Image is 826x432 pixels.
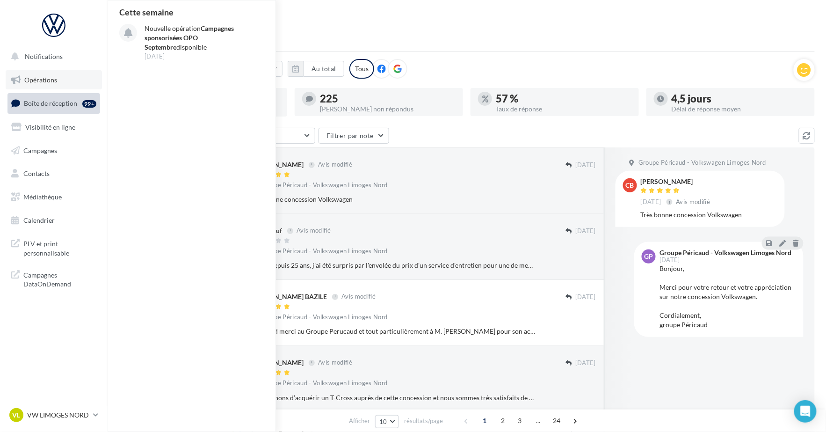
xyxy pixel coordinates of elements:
span: 24 [549,413,565,428]
div: Open Intercom Messenger [794,400,817,423]
span: Contacts [23,169,50,177]
span: 3 [513,413,528,428]
a: VL VW LIMOGES NORD [7,406,100,424]
div: [PERSON_NAME] [641,178,712,185]
div: 225 [320,94,456,104]
button: Notifications [6,47,98,66]
span: Campagnes DataOnDemand [23,269,96,289]
span: VL [13,410,21,420]
a: Contacts [6,164,102,183]
div: Très bonne concession Volkswagen [251,195,535,204]
div: Tous [349,59,374,79]
span: 10 [379,418,387,425]
span: CB [626,181,634,190]
div: 99+ [82,100,96,108]
a: Campagnes [6,141,102,161]
div: [PERSON_NAME] [251,160,304,169]
a: Calendrier [6,211,102,230]
a: Médiathèque [6,187,102,207]
span: Avis modifié [318,359,352,366]
div: Délai de réponse moyen [672,106,807,112]
span: 2 [496,413,511,428]
button: Filtrer par note [319,128,389,144]
span: Avis modifié [318,161,352,168]
a: PLV et print personnalisable [6,234,102,261]
span: Notifications [25,52,63,60]
div: Très bonne concession Volkswagen [641,210,777,220]
a: Boîte de réception99+ [6,93,102,113]
div: Client depuis 25 ans, j'ai été surpris par l'envolée du prix d'un service d'entretien pour une de... [251,261,535,270]
div: [PERSON_NAME] [251,358,304,367]
span: [DATE] [575,293,596,301]
span: PLV et print personnalisable [23,237,96,257]
span: Groupe Péricaud - Volkswagen Limoges Nord [638,159,766,167]
a: Campagnes DataOnDemand [6,265,102,293]
span: GP [645,252,653,261]
span: ... [531,413,546,428]
div: 57 % [496,94,631,104]
span: Groupe Péricaud - Volkswagen Limoges Nord [260,181,387,190]
span: 1 [478,413,493,428]
span: Médiathèque [23,193,62,201]
button: Au total [288,61,344,77]
span: [DATE] [575,359,596,367]
a: Visibilité en ligne [6,117,102,137]
div: Un grand merci au Groupe Perucaud et tout particulièrement à M. [PERSON_NAME] pour son accueil, s... [251,327,535,336]
button: 10 [375,415,399,428]
span: résultats/page [404,417,443,425]
span: Campagnes [23,146,57,154]
div: Groupe Péricaud - Volkswagen Limoges Nord [659,249,791,256]
span: Calendrier [23,216,55,224]
span: [DATE] [575,161,596,169]
span: Groupe Péricaud - Volkswagen Limoges Nord [260,379,387,388]
span: Avis modifié [297,227,331,234]
span: Visibilité en ligne [25,123,75,131]
a: Opérations [6,70,102,90]
span: Avis modifié [676,198,710,205]
span: Groupe Péricaud - Volkswagen Limoges Nord [260,313,387,322]
span: [DATE] [659,257,680,263]
div: Bonjour, Merci pour votre retour et votre appréciation sur notre concession Volkswagen. Cordialem... [659,264,796,329]
span: Boîte de réception [24,99,77,107]
div: 4,5 jours [672,94,807,104]
span: [DATE] [641,198,661,206]
div: Taux de réponse [496,106,631,112]
div: [PERSON_NAME] BAZILE [251,292,327,301]
div: Boîte de réception [119,15,815,29]
span: [DATE] [575,227,596,235]
span: Afficher [349,417,370,425]
div: Nous venons d’acquérir un T-Cross auprès de cette concession et nous sommes très satisfaits de no... [251,393,535,403]
button: Au total [304,61,344,77]
span: Groupe Péricaud - Volkswagen Limoges Nord [260,247,387,256]
span: Opérations [24,76,57,84]
div: [PERSON_NAME] non répondus [320,106,456,112]
span: Avis modifié [341,293,376,300]
p: VW LIMOGES NORD [27,410,89,420]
